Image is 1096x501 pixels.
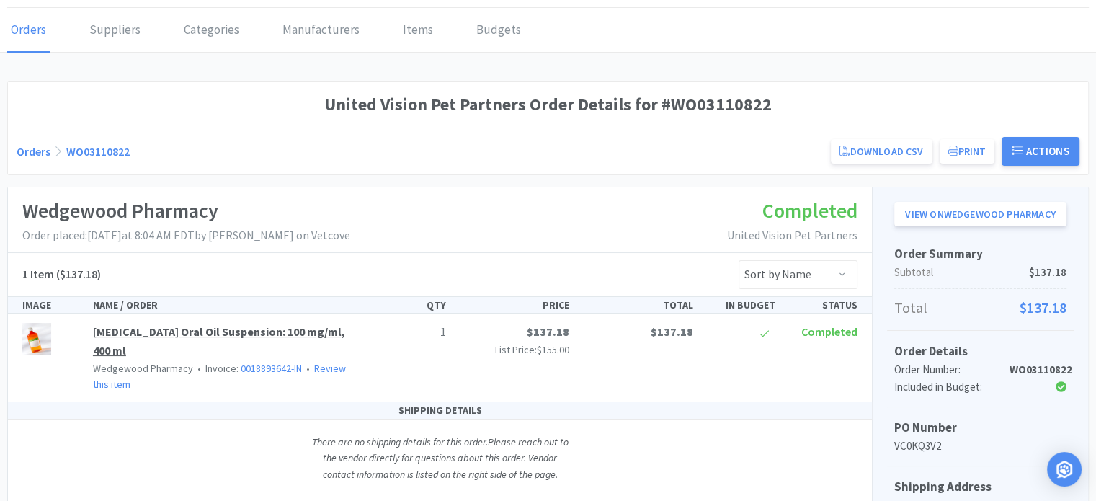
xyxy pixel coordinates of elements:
a: Suppliers [86,9,144,53]
a: View onWedgewood Pharmacy [894,202,1066,226]
span: • [304,362,312,375]
h5: Shipping Address [894,477,1066,497]
i: There are no shipping details for this order. Please reach out to the vendor directly for questio... [312,435,569,481]
div: Included in Budget: [894,378,1009,396]
a: WO03110822 [66,144,130,159]
div: QTY [370,297,452,313]
strong: WO03110822 [1009,363,1072,376]
span: $137.18 [1029,264,1066,281]
p: Order placed: [DATE] at 8:04 AM EDT by [PERSON_NAME] on Vetcove [22,226,350,245]
span: 1 Item [22,267,54,281]
a: Download CSV [831,139,932,164]
a: Budgets [473,9,525,53]
a: Review this item [93,362,346,391]
div: NAME / ORDER [87,297,370,313]
div: PRICE [452,297,575,313]
div: STATUS [781,297,863,313]
h5: ($137.18) [22,265,101,284]
div: Open Intercom Messenger [1047,452,1082,487]
p: Total [894,296,1066,319]
a: 0018893642-IN [241,362,302,375]
button: Print [940,139,995,164]
div: IMAGE [17,297,87,313]
button: Actions [1002,137,1079,166]
a: Manufacturers [279,9,363,53]
span: Invoice: [193,362,302,375]
p: VC0KQ3V2 [894,438,1066,455]
a: Orders [17,144,50,159]
span: Completed [801,324,857,339]
span: $137.18 [650,324,692,339]
span: $137.18 [1020,296,1066,319]
h5: Order Summary [894,244,1066,264]
p: List Price: [458,342,569,358]
div: Order Number: [894,361,1009,378]
h5: PO Number [894,418,1066,438]
p: Subtotal [894,264,1066,281]
a: Categories [180,9,243,53]
h5: Order Details [894,342,1066,361]
h1: Wedgewood Pharmacy [22,195,350,227]
span: • [195,362,203,375]
div: IN BUDGET [698,297,780,313]
span: $155.00 [537,343,569,356]
div: SHIPPING DETAILS [8,402,872,419]
a: Items [399,9,437,53]
p: United Vision Pet Partners [727,226,857,245]
span: $137.18 [527,324,569,339]
h1: United Vision Pet Partners Order Details for #WO03110822 [17,91,1079,118]
span: Completed [762,198,857,223]
p: 1 [375,323,446,342]
div: TOTAL [575,297,698,313]
a: Orders [7,9,50,53]
span: Wedgewood Pharmacy [93,362,193,375]
a: [MEDICAL_DATA] Oral Oil Suspension: 100 mg/ml, 400 ml [93,324,345,358]
img: 570c6bc8acbb49eab9b4ca63805405b7_457318.jpeg [22,323,51,355]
